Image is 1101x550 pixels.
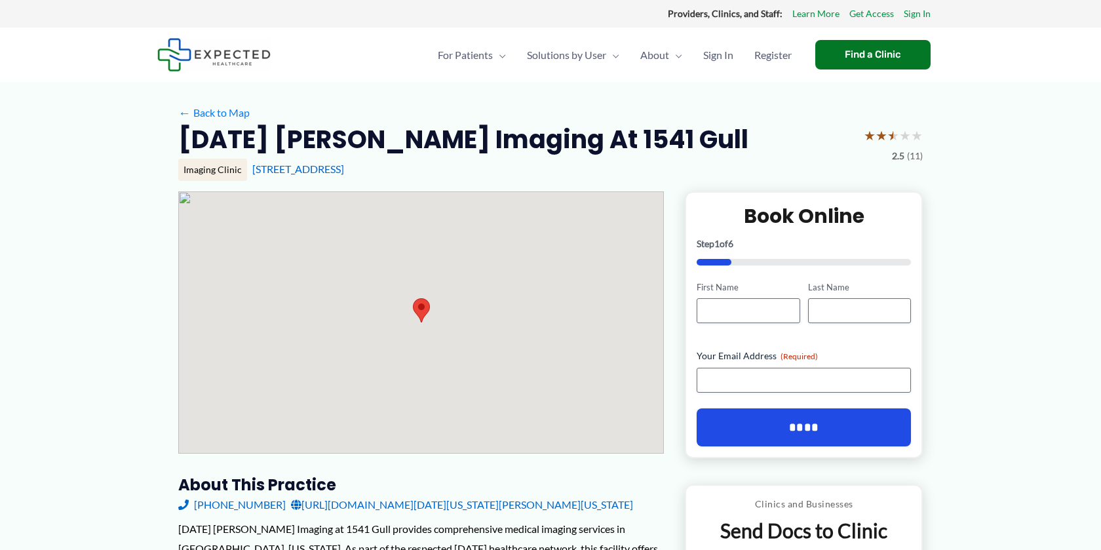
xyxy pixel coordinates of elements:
[606,32,619,78] span: Menu Toggle
[630,32,693,78] a: AboutMenu Toggle
[527,32,606,78] span: Solutions by User
[876,123,887,147] span: ★
[714,238,720,249] span: 1
[815,40,931,69] a: Find a Clinic
[808,281,911,294] label: Last Name
[252,163,344,175] a: [STREET_ADDRESS]
[892,147,904,165] span: 2.5
[781,351,818,361] span: (Required)
[693,32,744,78] a: Sign In
[178,123,748,155] h2: [DATE] [PERSON_NAME] Imaging at 1541 Gull
[728,238,733,249] span: 6
[157,38,271,71] img: Expected Healthcare Logo - side, dark font, small
[696,496,912,513] p: Clinics and Businesses
[703,32,733,78] span: Sign In
[291,495,633,515] a: [URL][DOMAIN_NAME][DATE][US_STATE][PERSON_NAME][US_STATE]
[438,32,493,78] span: For Patients
[911,123,923,147] span: ★
[178,475,664,495] h3: About this practice
[697,281,800,294] label: First Name
[696,518,912,543] p: Send Docs to Clinic
[178,106,191,119] span: ←
[899,123,911,147] span: ★
[640,32,669,78] span: About
[427,32,516,78] a: For PatientsMenu Toggle
[697,239,911,248] p: Step of
[697,349,911,363] label: Your Email Address
[178,495,286,515] a: [PHONE_NUMBER]
[516,32,630,78] a: Solutions by UserMenu Toggle
[887,123,899,147] span: ★
[669,32,682,78] span: Menu Toggle
[849,5,894,22] a: Get Access
[792,5,840,22] a: Learn More
[864,123,876,147] span: ★
[493,32,506,78] span: Menu Toggle
[697,203,911,229] h2: Book Online
[904,5,931,22] a: Sign In
[754,32,792,78] span: Register
[178,103,250,123] a: ←Back to Map
[427,32,802,78] nav: Primary Site Navigation
[744,32,802,78] a: Register
[668,8,782,19] strong: Providers, Clinics, and Staff:
[907,147,923,165] span: (11)
[178,159,247,181] div: Imaging Clinic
